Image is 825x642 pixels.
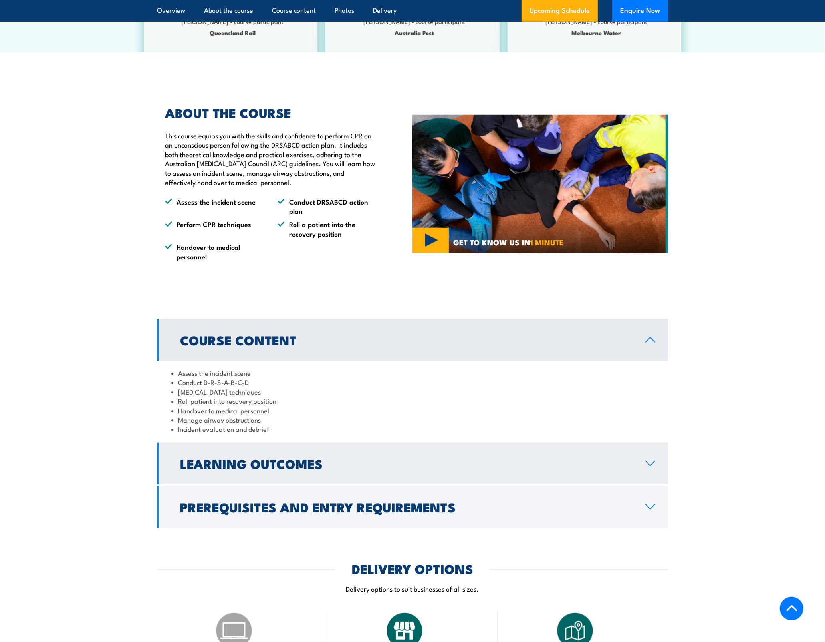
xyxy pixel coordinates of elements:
li: Perform CPR techniques [165,219,263,238]
h2: ABOUT THE COURSE [165,107,376,118]
span: Queensland Rail [167,28,297,37]
li: Manage airway obstructions [171,415,654,424]
li: Incident evaluation and debrief [171,424,654,433]
a: Course Content [157,319,668,361]
h2: Prerequisites and Entry Requirements [180,501,633,512]
span: Australia Post [349,28,479,37]
h2: Course Content [180,334,633,345]
li: Handover to medical personnel [165,242,263,261]
li: Conduct DRSABCD action plan [278,197,376,216]
h2: DELIVERY OPTIONS [352,563,473,574]
li: Conduct D-R-S-A-B-C-D [171,377,654,387]
span: Melbourne Water [531,28,661,37]
li: Assess the incident scene [171,368,654,377]
li: Roll a patient into the recovery position [278,219,376,238]
a: Prerequisites and Entry Requirements [157,486,668,528]
h2: Learning Outcomes [180,458,633,469]
p: Delivery options to suit businesses of all sizes. [157,584,668,593]
li: [MEDICAL_DATA] techniques [171,387,654,396]
span: GET TO KNOW US IN [453,239,564,246]
strong: 1 MINUTE [530,236,564,248]
li: Roll patient into recovery position [171,396,654,405]
li: Assess the incident scene [165,197,263,216]
img: Website Video Tile (1) [412,115,668,253]
p: This course equips you with the skills and confidence to perform CPR on an unconscious person fol... [165,131,376,187]
li: Handover to medical personnel [171,406,654,415]
a: Learning Outcomes [157,443,668,484]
